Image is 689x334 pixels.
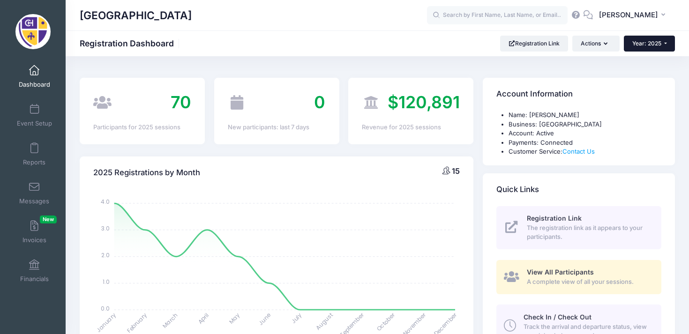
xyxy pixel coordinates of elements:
[12,138,57,171] a: Reports
[257,311,272,327] tspan: June
[362,123,460,132] div: Revenue for 2025 sessions
[496,260,661,294] a: View All Participants A complete view of all your sessions.
[375,311,397,333] tspan: October
[632,40,661,47] span: Year: 2025
[509,129,661,138] li: Account: Active
[562,148,595,155] a: Contact Us
[388,92,460,112] span: $120,891
[12,215,57,248] a: InvoicesNew
[452,166,460,176] span: 15
[496,81,573,108] h4: Account Information
[527,268,594,276] span: View All Participants
[527,223,651,242] span: The registration link as it appears to your participants.
[12,177,57,209] a: Messages
[227,311,241,325] tspan: May
[12,99,57,132] a: Event Setup
[527,277,651,287] span: A complete view of all your sessions.
[80,38,182,48] h1: Registration Dashboard
[15,14,51,49] img: Chatham Hall
[103,278,110,286] tspan: 1.0
[196,311,210,325] tspan: April
[93,123,191,132] div: Participants for 2025 sessions
[125,311,148,334] tspan: February
[524,313,592,321] span: Check In / Check Out
[23,158,45,166] span: Reports
[101,224,110,232] tspan: 3.0
[509,138,661,148] li: Payments: Connected
[228,123,326,132] div: New participants: last 7 days
[161,311,180,330] tspan: March
[496,176,539,203] h4: Quick Links
[624,36,675,52] button: Year: 2025
[427,6,568,25] input: Search by First Name, Last Name, or Email...
[95,311,118,334] tspan: January
[20,275,49,283] span: Financials
[22,236,46,244] span: Invoices
[171,92,191,112] span: 70
[17,119,52,127] span: Event Setup
[500,36,568,52] a: Registration Link
[101,251,110,259] tspan: 2.0
[40,215,57,223] span: New
[19,197,49,205] span: Messages
[93,159,200,186] h4: 2025 Registrations by Month
[101,304,110,312] tspan: 0.0
[527,214,582,222] span: Registration Link
[593,5,675,26] button: [PERSON_NAME]
[80,5,192,26] h1: [GEOGRAPHIC_DATA]
[290,311,304,325] tspan: July
[509,147,661,156] li: Customer Service:
[314,92,325,112] span: 0
[572,36,619,52] button: Actions
[12,254,57,287] a: Financials
[509,111,661,120] li: Name: [PERSON_NAME]
[19,81,50,89] span: Dashboard
[12,60,57,93] a: Dashboard
[314,311,334,331] tspan: August
[101,198,110,206] tspan: 4.0
[496,206,661,249] a: Registration Link The registration link as it appears to your participants.
[509,120,661,129] li: Business: [GEOGRAPHIC_DATA]
[599,10,658,20] span: [PERSON_NAME]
